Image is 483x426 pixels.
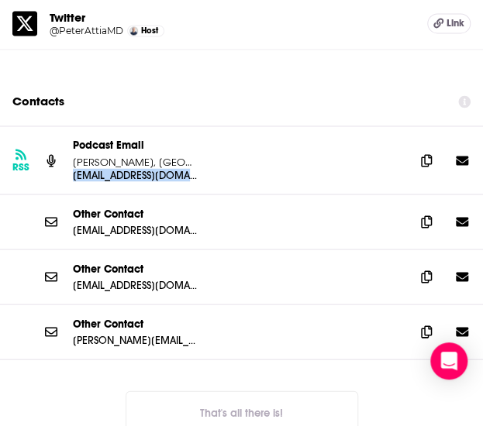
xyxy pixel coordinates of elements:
p: [EMAIL_ADDRESS][DOMAIN_NAME] [73,168,197,181]
a: Link [427,13,471,33]
p: Podcast Email [73,139,402,152]
p: [EMAIL_ADDRESS][DOMAIN_NAME] [73,223,197,236]
img: Dr. Peter Attia [129,26,138,35]
p: [EMAIL_ADDRESS][DOMAIN_NAME] [73,278,197,291]
h2: Contacts [12,87,64,116]
p: [PERSON_NAME][EMAIL_ADDRESS][DOMAIN_NAME] [73,333,197,346]
p: Other Contact [73,262,402,275]
span: Host [141,26,158,36]
h3: RSS [12,160,29,173]
p: [PERSON_NAME], [GEOGRAPHIC_DATA] [73,155,197,168]
span: Link [447,17,464,29]
h5: Twitter [50,10,415,25]
a: @PeterAttiaMD [50,25,123,36]
p: Other Contact [73,207,402,220]
div: Open Intercom Messenger [430,342,467,380]
p: Other Contact [73,317,402,330]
